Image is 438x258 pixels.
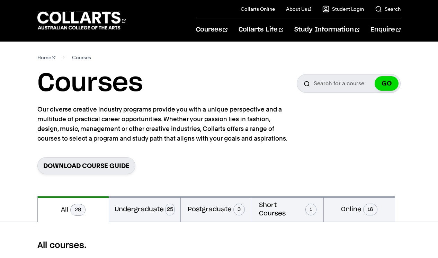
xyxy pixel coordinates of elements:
a: Collarts Online [241,6,275,12]
a: Collarts Life [239,18,283,41]
span: 25 [166,204,175,215]
span: 3 [233,204,245,215]
h1: Courses [37,68,143,99]
h2: All courses. [37,240,401,251]
a: Download Course Guide [37,157,135,174]
span: Courses [72,53,91,62]
a: About Us [286,6,312,12]
button: Undergraduate25 [109,196,180,222]
button: GO [375,76,399,91]
a: Enquire [370,18,401,41]
a: Search [375,6,401,12]
p: Our diverse creative industry programs provide you with a unique perspective and a multitude of p... [37,105,290,143]
button: Short Courses1 [252,196,323,222]
span: 1 [305,204,316,215]
span: 16 [363,204,377,215]
a: Study Information [294,18,359,41]
button: Postgraduate3 [181,196,252,222]
a: Student Login [322,6,364,12]
div: Go to homepage [37,11,126,30]
button: All28 [38,196,109,222]
button: Online16 [324,196,395,222]
a: Courses [196,18,227,41]
input: Search for a course [297,74,401,93]
a: Home [37,53,56,62]
span: 28 [70,204,86,216]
